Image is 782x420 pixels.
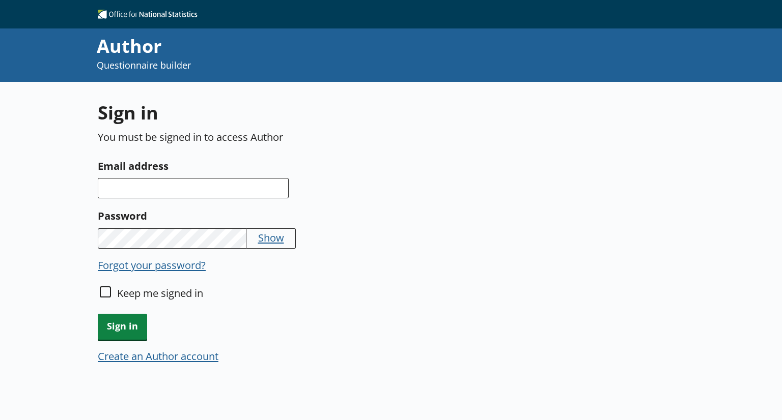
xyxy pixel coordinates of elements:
p: Questionnaire builder [97,59,523,72]
label: Email address [98,158,481,174]
button: Sign in [98,314,147,340]
button: Forgot your password? [98,258,206,272]
button: Create an Author account [98,349,218,363]
p: You must be signed in to access Author [98,130,481,144]
div: Author [97,34,523,59]
button: Show [258,230,284,245]
label: Keep me signed in [117,286,203,300]
label: Password [98,207,481,224]
h1: Sign in [98,100,481,125]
